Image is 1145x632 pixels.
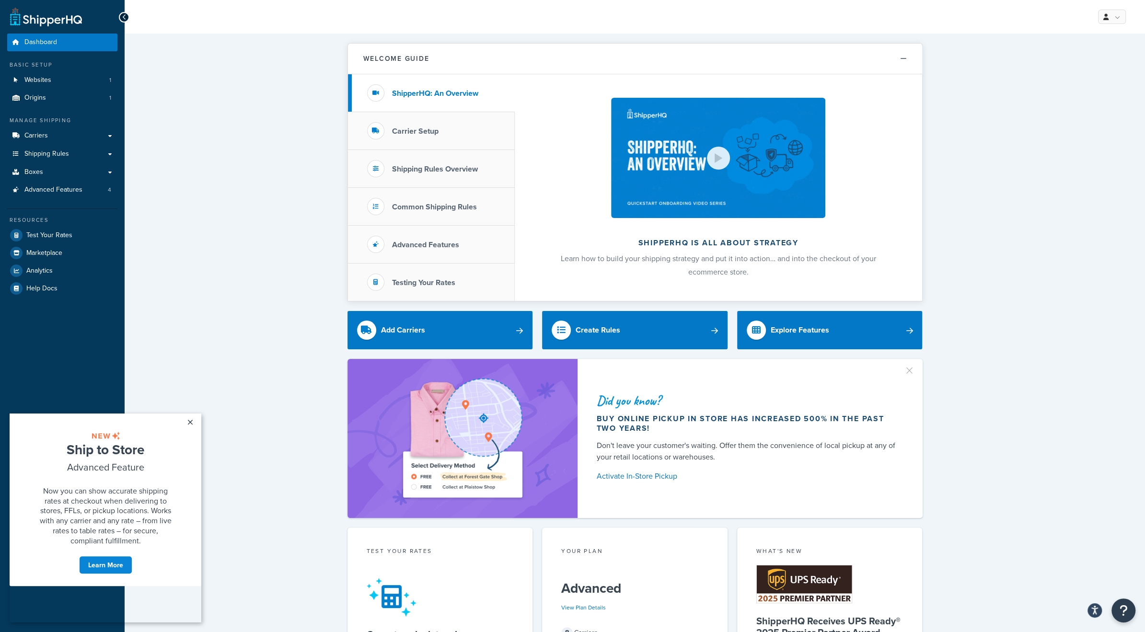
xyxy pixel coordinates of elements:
h3: Carrier Setup [392,127,439,136]
span: Learn how to build your shipping strategy and put it into action… and into the checkout of your e... [561,253,876,277]
h2: ShipperHQ is all about strategy [540,239,897,247]
h2: Welcome Guide [363,55,429,62]
a: Analytics [7,262,117,279]
h3: ShipperHQ: An Overview [392,89,478,98]
img: ShipperHQ is all about strategy [611,98,825,218]
div: What's New [756,547,903,558]
a: Origins1 [7,89,117,107]
a: Help Docs [7,280,117,297]
div: Create Rules [576,323,620,337]
span: Dashboard [24,38,57,46]
a: Activate In-Store Pickup [597,470,900,483]
a: Advanced Features4 [7,181,117,199]
span: Boxes [24,168,43,176]
a: Dashboard [7,34,117,51]
span: 1 [109,76,111,84]
div: Don't leave your customer's waiting. Offer them the convenience of local pickup at any of your re... [597,440,900,463]
div: Your Plan [561,547,708,558]
div: Manage Shipping [7,116,117,125]
h3: Testing Your Rates [392,278,455,287]
div: Buy online pickup in store has increased 500% in the past two years! [597,414,900,433]
h3: Advanced Features [392,241,459,249]
a: Shipping Rules [7,145,117,163]
a: View Plan Details [561,603,606,612]
span: 1 [109,94,111,102]
li: Websites [7,71,117,89]
iframe: To enrich screen reader interactions, please activate Accessibility in Grammarly extension settings [10,414,201,622]
span: Test Your Rates [26,231,72,240]
h3: Common Shipping Rules [392,203,477,211]
a: Create Rules [542,311,728,349]
span: Origins [24,94,46,102]
span: Analytics [26,267,53,275]
span: Websites [24,76,51,84]
a: Explore Features [737,311,923,349]
span: Shipping Rules [24,150,69,158]
li: Origins [7,89,117,107]
span: Carriers [24,132,48,140]
span: Advanced Features [24,186,82,194]
a: Boxes [7,163,117,181]
li: Advanced Features [7,181,117,199]
div: Explore Features [771,323,829,337]
span: Marketplace [26,249,62,257]
div: Basic Setup [7,61,117,69]
span: Help Docs [26,285,58,293]
div: Resources [7,216,117,224]
span: 4 [108,186,111,194]
a: Websites1 [7,71,117,89]
a: Marketplace [7,244,117,262]
img: ad-shirt-map-b0359fc47e01cab431d101c4b569394f6a03f54285957d908178d52f29eb9668.png [376,373,549,504]
div: Did you know? [597,394,900,407]
div: Add Carriers [381,323,425,337]
button: Welcome Guide [348,44,922,74]
a: Add Carriers [347,311,533,349]
a: Test Your Rates [7,227,117,244]
button: Open Resource Center [1111,598,1135,622]
div: Test your rates [367,547,514,558]
a: Carriers [7,127,117,145]
h3: Shipping Rules Overview [392,165,478,173]
h5: Advanced [561,581,708,596]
